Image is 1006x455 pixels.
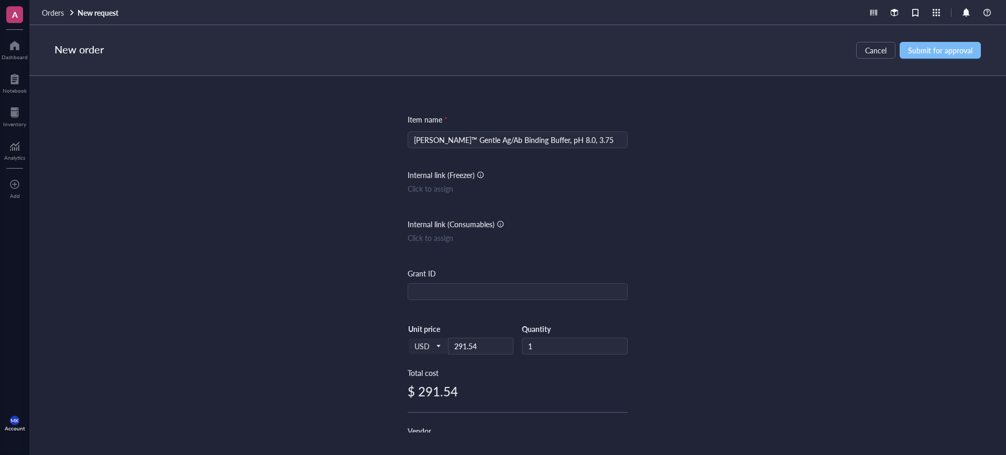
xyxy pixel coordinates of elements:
[42,8,75,17] a: Orders
[2,37,28,60] a: Dashboard
[4,138,25,161] a: Analytics
[10,417,19,424] span: MK
[3,121,26,127] div: Inventory
[3,71,27,94] a: Notebook
[908,46,972,54] span: Submit for approval
[865,46,887,54] span: Cancel
[3,104,26,127] a: Inventory
[414,341,440,351] span: USD
[2,54,28,60] div: Dashboard
[5,425,25,431] div: Account
[10,193,20,199] div: Add
[42,7,64,18] span: Orders
[408,218,495,230] div: Internal link (Consumables)
[522,324,628,334] div: Quantity
[54,42,104,59] div: New order
[408,268,436,279] div: Grant ID
[408,169,475,181] div: Internal link (Freezer)
[4,154,25,161] div: Analytics
[78,8,121,17] a: New request
[12,8,18,21] span: A
[408,232,628,243] div: Click to assign
[856,42,895,59] button: Cancel
[408,425,431,437] div: Vendor
[3,87,27,94] div: Notebook
[408,114,447,125] div: Item name
[900,42,981,59] button: Submit for approval
[408,383,628,399] div: $ 291.54
[408,324,474,334] div: Unit price
[408,367,628,379] div: Total cost
[408,183,628,194] div: Click to assign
